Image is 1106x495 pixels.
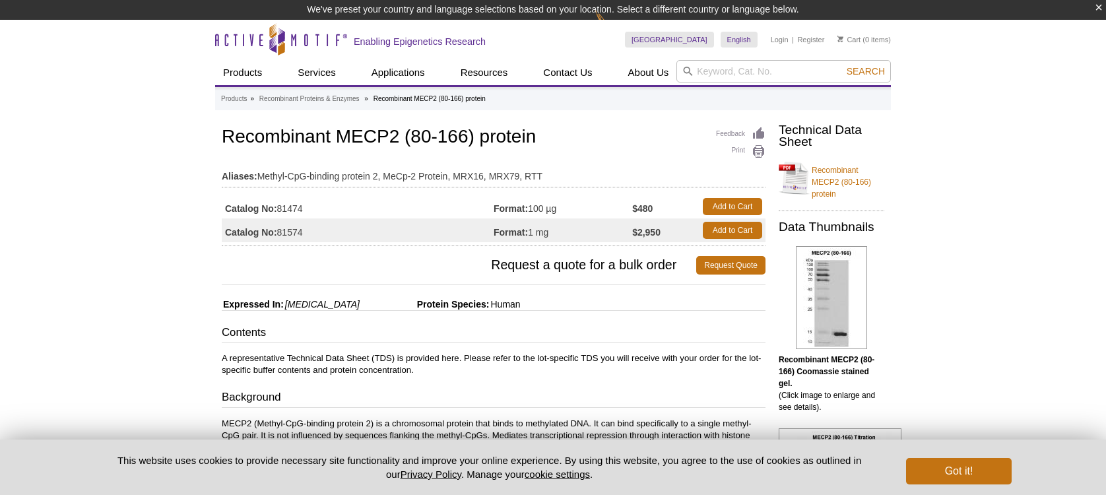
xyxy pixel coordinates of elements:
h3: Background [222,389,765,408]
strong: Catalog No: [225,203,277,214]
h3: Contents [222,325,765,343]
strong: $480 [632,203,653,214]
a: Products [215,60,270,85]
a: Recombinant Proteins & Enzymes [259,93,360,105]
li: (0 items) [837,32,891,48]
a: Services [290,60,344,85]
li: Recombinant MECP2 (80-166) protein [374,95,486,102]
a: Login [771,35,789,44]
button: cookie settings [525,469,590,480]
td: Methyl-CpG-binding protein 2, MeCp-2 Protein, MRX16, MRX79, RTT [222,162,765,183]
h1: Recombinant MECP2 (80-166) protein [222,127,765,149]
h2: Technical Data Sheet [779,124,884,148]
a: Add to Cart [703,198,762,215]
i: [MEDICAL_DATA] [285,299,360,310]
button: Search [843,65,889,77]
a: Feedback [716,127,765,141]
a: Print [716,145,765,159]
img: Change Here [595,10,630,41]
a: Recombinant MECP2 (80-166) protein [779,156,884,200]
span: Expressed In: [222,299,284,310]
td: 1 mg [494,218,632,242]
strong: Format: [494,203,528,214]
a: Resources [453,60,516,85]
span: Protein Species: [362,299,490,310]
img: Recombinant MECP2 (80-166) protein Coomassie gel [796,246,867,349]
span: Human [489,299,520,310]
a: Applications [364,60,433,85]
strong: Format: [494,226,528,238]
a: Cart [837,35,861,44]
a: [GEOGRAPHIC_DATA] [625,32,714,48]
p: MECP2 (Methyl-CpG-binding protein 2) is a chromosomal protein that binds to methylated DNA. It ca... [222,418,765,465]
p: A representative Technical Data Sheet (TDS) is provided here. Please refer to the lot-specific TD... [222,352,765,376]
a: About Us [620,60,677,85]
li: | [792,32,794,48]
td: 100 µg [494,195,632,218]
strong: Catalog No: [225,226,277,238]
button: Got it! [906,458,1012,484]
span: Search [847,66,885,77]
td: 81474 [222,195,494,218]
p: (Click image to enlarge and see details). [779,354,884,413]
span: Request a quote for a bulk order [222,256,696,275]
strong: Aliases: [222,170,257,182]
a: Products [221,93,247,105]
td: 81574 [222,218,494,242]
strong: $2,950 [632,226,661,238]
h2: Enabling Epigenetics Research [354,36,486,48]
li: » [364,95,368,102]
img: Your Cart [837,36,843,42]
input: Keyword, Cat. No. [676,60,891,82]
a: Contact Us [535,60,600,85]
li: » [250,95,254,102]
a: Add to Cart [703,222,762,239]
a: English [721,32,758,48]
h2: Data Thumbnails [779,221,884,233]
a: Register [797,35,824,44]
b: Recombinant MECP2 (80-166) Coomassie stained gel. [779,355,874,388]
a: Privacy Policy [401,469,461,480]
p: This website uses cookies to provide necessary site functionality and improve your online experie... [94,453,884,481]
a: Request Quote [696,256,765,275]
